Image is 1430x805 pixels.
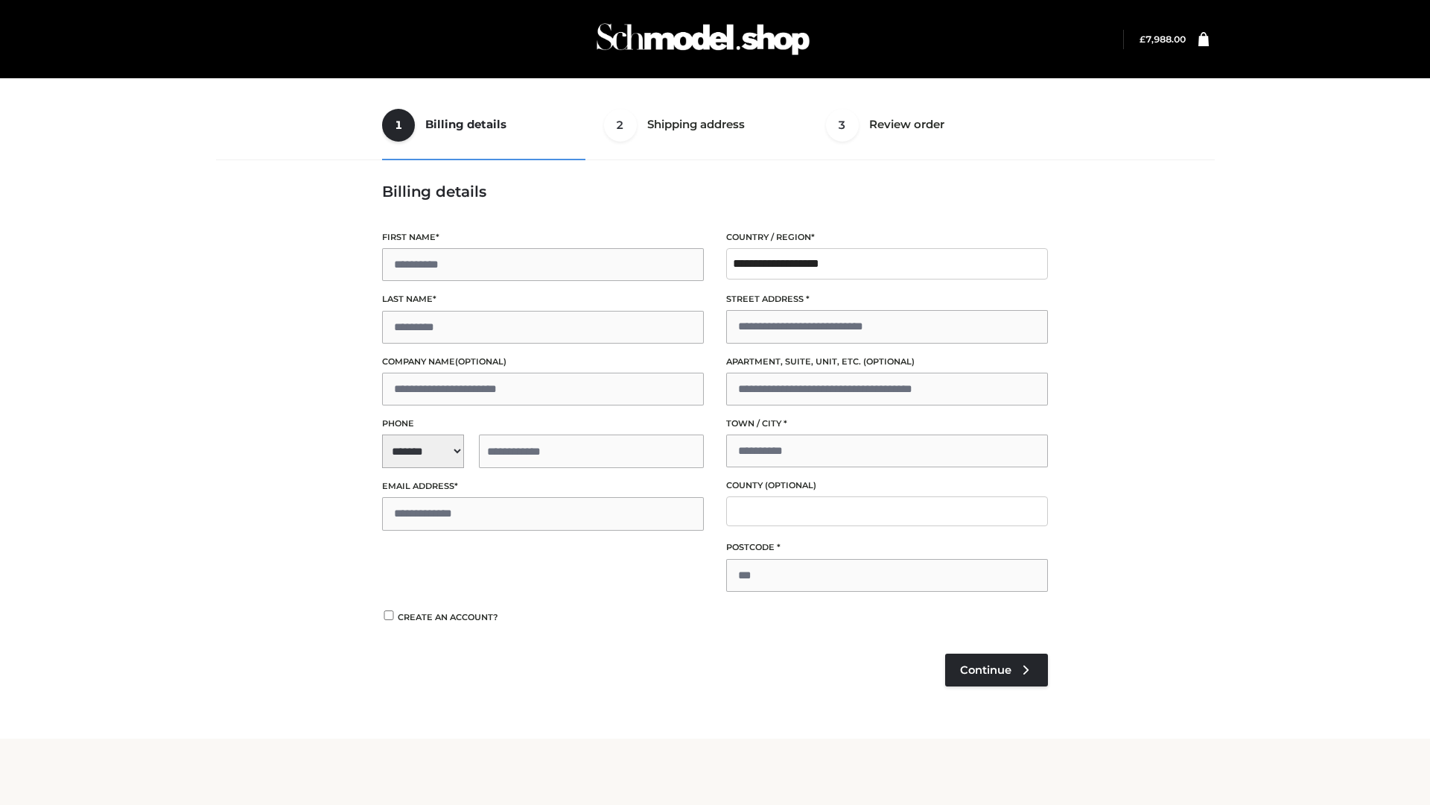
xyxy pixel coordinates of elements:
[382,417,704,431] label: Phone
[591,10,815,69] img: Schmodel Admin 964
[726,292,1048,306] label: Street address
[765,480,816,490] span: (optional)
[726,230,1048,244] label: Country / Region
[726,479,1048,493] label: County
[726,417,1048,431] label: Town / City
[1140,34,1186,45] bdi: 7,988.00
[382,183,1048,201] h3: Billing details
[382,355,704,369] label: Company name
[863,356,915,367] span: (optional)
[382,610,395,620] input: Create an account?
[1140,34,1186,45] a: £7,988.00
[382,479,704,493] label: Email address
[382,292,704,306] label: Last name
[382,230,704,244] label: First name
[726,355,1048,369] label: Apartment, suite, unit, etc.
[398,612,498,622] span: Create an account?
[455,356,506,367] span: (optional)
[960,663,1011,677] span: Continue
[1140,34,1145,45] span: £
[726,540,1048,555] label: Postcode
[945,654,1048,686] a: Continue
